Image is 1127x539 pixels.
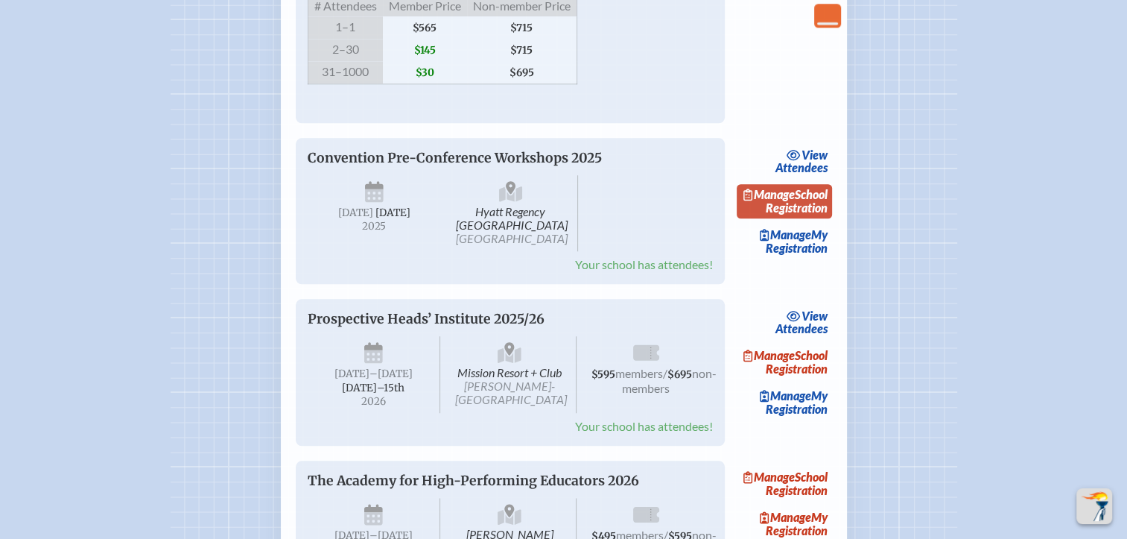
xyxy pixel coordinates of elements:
[575,257,713,271] span: Your school has attendees!
[369,368,413,380] span: –[DATE]
[308,150,602,166] span: Convention Pre-Conference Workshops 2025
[320,221,430,232] span: 2025
[615,366,663,380] span: members
[375,207,410,219] span: [DATE]
[760,388,811,403] span: Manage
[667,368,692,381] span: $695
[737,345,832,379] a: ManageSchool Registration
[743,187,795,201] span: Manage
[1079,491,1109,521] img: To the top
[760,510,811,524] span: Manage
[575,419,713,433] span: Your school has attendees!
[737,184,832,218] a: ManageSchool Registration
[467,16,577,39] span: $715
[455,379,567,406] span: [PERSON_NAME]-[GEOGRAPHIC_DATA]
[383,39,467,61] span: $145
[308,16,383,39] span: 1–1
[743,470,795,484] span: Manage
[444,175,578,251] span: Hyatt Regency [GEOGRAPHIC_DATA]
[737,467,832,501] a: ManageSchool Registration
[456,231,568,245] span: [GEOGRAPHIC_DATA]
[760,227,811,242] span: Manage
[308,61,383,84] span: 31–1000
[737,385,832,420] a: ManageMy Registration
[334,368,369,380] span: [DATE]
[1076,488,1112,524] button: Scroll Top
[443,336,577,413] span: Mission Resort + Club
[338,207,373,219] span: [DATE]
[591,368,615,381] span: $595
[383,61,467,84] span: $30
[308,473,639,489] span: The Academy for High-Performing Educators 2026
[772,305,832,339] a: viewAttendees
[622,366,717,395] span: non-members
[467,61,577,84] span: $695
[801,309,828,323] span: view
[772,144,832,178] a: viewAttendees
[737,224,832,259] a: ManageMy Registration
[342,382,404,394] span: [DATE]–⁠15th
[467,39,577,61] span: $715
[743,348,795,362] span: Manage
[383,16,467,39] span: $565
[308,311,545,327] span: Prospective Heads’ Institute 2025/26
[663,366,667,380] span: /
[308,39,383,61] span: 2–30
[320,396,428,407] span: 2026
[801,148,828,162] span: view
